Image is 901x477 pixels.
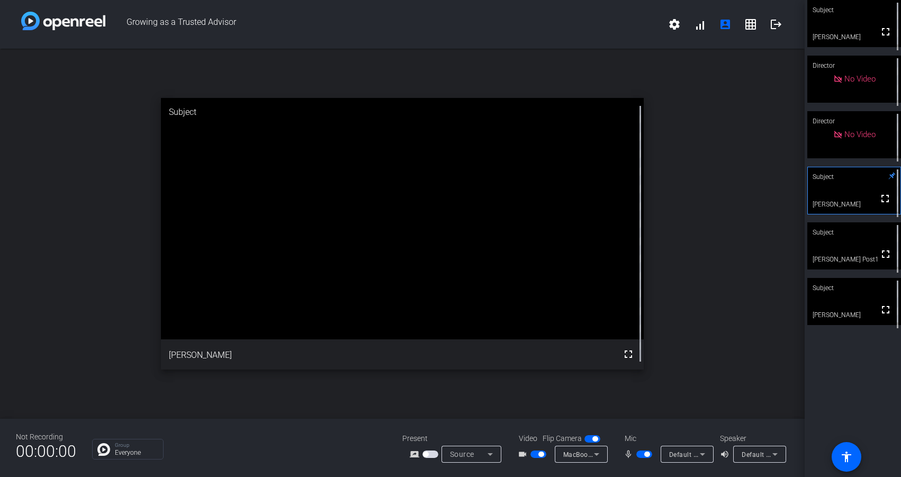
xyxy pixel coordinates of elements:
[807,278,901,298] div: Subject
[879,25,892,38] mat-icon: fullscreen
[807,222,901,242] div: Subject
[614,433,720,444] div: Mic
[543,433,582,444] span: Flip Camera
[669,450,805,458] span: Default - MacBook Pro Microphone (Built-in)
[624,448,636,461] mat-icon: mic_none
[807,167,901,187] div: Subject
[807,56,901,76] div: Director
[844,74,876,84] span: No Video
[770,18,782,31] mat-icon: logout
[744,18,757,31] mat-icon: grid_on
[519,433,537,444] span: Video
[687,12,713,37] button: signal_cellular_alt
[720,433,783,444] div: Speaker
[21,12,105,30] img: white-gradient.svg
[668,18,681,31] mat-icon: settings
[410,448,422,461] mat-icon: screen_share_outline
[563,450,671,458] span: MacBook Pro Camera (0000:0001)
[844,130,876,139] span: No Video
[16,438,76,464] span: 00:00:00
[879,248,892,260] mat-icon: fullscreen
[879,303,892,316] mat-icon: fullscreen
[105,12,662,37] span: Growing as a Trusted Advisor
[16,431,76,443] div: Not Recording
[115,443,158,448] p: Group
[807,111,901,131] div: Director
[719,18,732,31] mat-icon: account_box
[450,450,474,458] span: Source
[97,443,110,456] img: Chat Icon
[402,433,508,444] div: Present
[840,451,853,463] mat-icon: accessibility
[115,449,158,456] p: Everyone
[879,192,891,205] mat-icon: fullscreen
[518,448,530,461] mat-icon: videocam_outline
[161,98,644,127] div: Subject
[742,450,869,458] span: Default - MacBook Pro Speakers (Built-in)
[622,348,635,361] mat-icon: fullscreen
[720,448,733,461] mat-icon: volume_up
